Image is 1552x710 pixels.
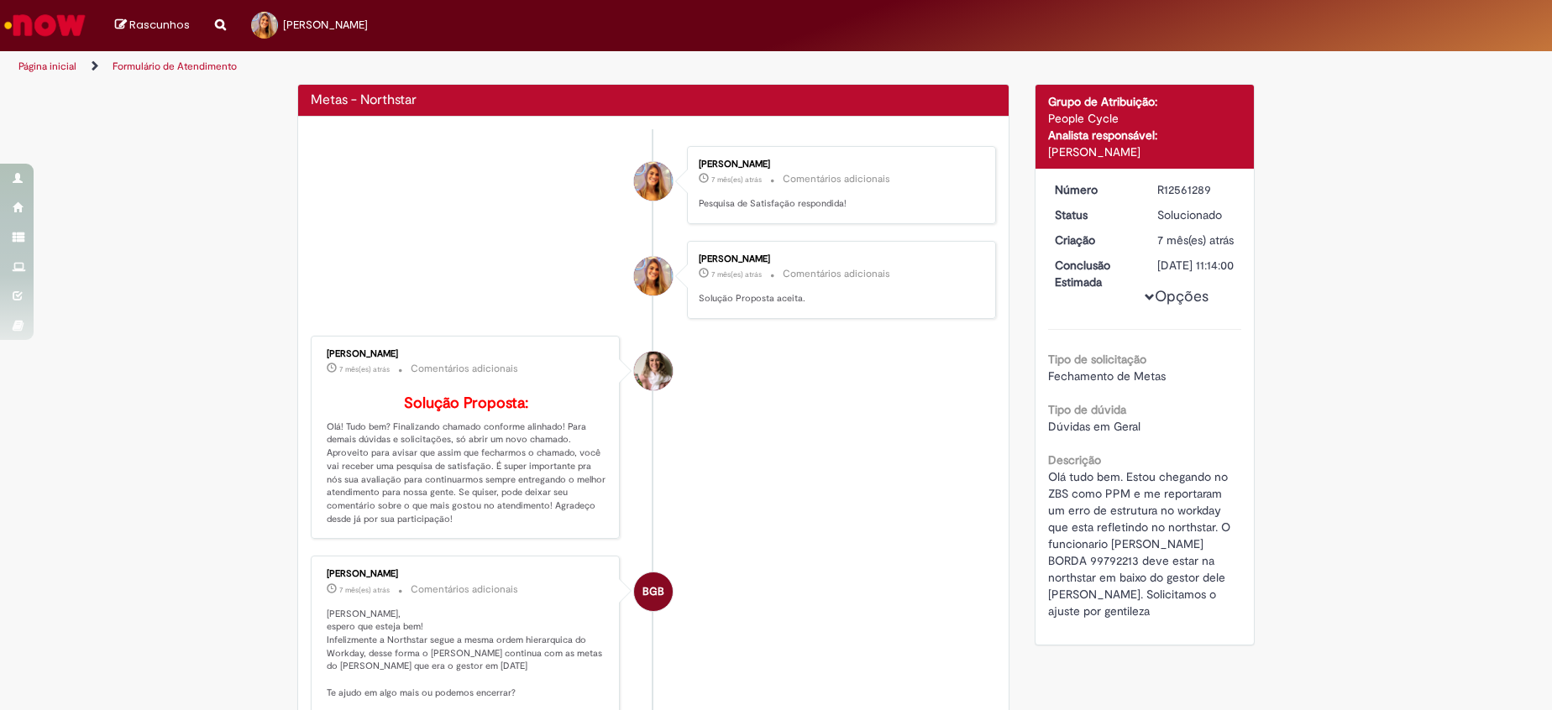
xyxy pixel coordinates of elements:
h2: Metas - Northstar Histórico de tíquete [311,93,417,108]
span: 7 mês(es) atrás [339,585,390,595]
time: 30/01/2025 14:29:22 [711,175,762,185]
span: 7 mês(es) atrás [1157,232,1234,248]
div: Amanda Machado Krug [634,352,673,390]
div: Solucionado [1157,206,1235,223]
div: [PERSON_NAME] [327,569,606,579]
b: Tipo de dúvida [1048,402,1126,417]
p: Olá! Tudo bem? Finalizando chamado conforme alinhado! Para demais dúvidas e solicitações, só abri... [327,395,606,525]
span: Olá tudo bem. Estou chegando no ZBS como PPM e me reportaram um erro de estrutura no workday que ... [1048,469,1234,619]
ul: Trilhas de página [13,51,1022,82]
small: Comentários adicionais [411,362,518,376]
a: Página inicial [18,60,76,73]
dt: Conclusão Estimada [1042,257,1146,290]
dt: Criação [1042,232,1146,248]
small: Comentários adicionais [783,172,890,186]
time: 30/01/2025 14:29:13 [711,269,762,279]
div: [PERSON_NAME] [1048,144,1242,160]
small: Comentários adicionais [411,582,518,597]
span: 7 mês(es) atrás [711,269,762,279]
b: Solução Proposta: [404,394,528,413]
a: Formulário de Atendimento [113,60,237,73]
div: [PERSON_NAME] [699,159,978,170]
span: Fechamento de Metas [1048,368,1166,384]
span: Dúvidas em Geral [1048,419,1140,434]
img: ServiceNow [2,8,88,42]
time: 23/01/2025 01:28:48 [339,585,390,595]
time: 22/01/2025 10:44:42 [1157,232,1234,248]
p: Pesquisa de Satisfação respondida! [699,197,978,211]
div: Analista responsável: [1048,127,1242,144]
div: R12561289 [1157,181,1235,198]
dt: Número [1042,181,1146,198]
time: 24/01/2025 19:15:59 [339,364,390,374]
small: Comentários adicionais [783,267,890,281]
span: [PERSON_NAME] [283,18,368,32]
p: Solução Proposta aceita. [699,292,978,305]
div: Priscila Cerri Sampaio [634,257,673,295]
div: [DATE] 11:14:00 [1157,257,1235,274]
div: 22/01/2025 10:44:42 [1157,232,1235,248]
div: Beatriz Guitzel Borghi [634,572,673,611]
b: Tipo de solicitação [1048,352,1146,367]
div: [PERSON_NAME] [327,349,606,359]
b: Descrição [1048,452,1101,467]
div: Priscila Cerri Sampaio [634,162,673,201]
span: Rascunhos [129,17,190,33]
div: People Cycle [1048,110,1242,127]
span: 7 mês(es) atrás [339,364,390,374]
div: [PERSON_NAME] [699,254,978,264]
a: Rascunhos [115,18,190,34]
span: BGB [642,572,664,612]
div: Grupo de Atribuição: [1048,93,1242,110]
dt: Status [1042,206,1146,223]
span: 7 mês(es) atrás [711,175,762,185]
